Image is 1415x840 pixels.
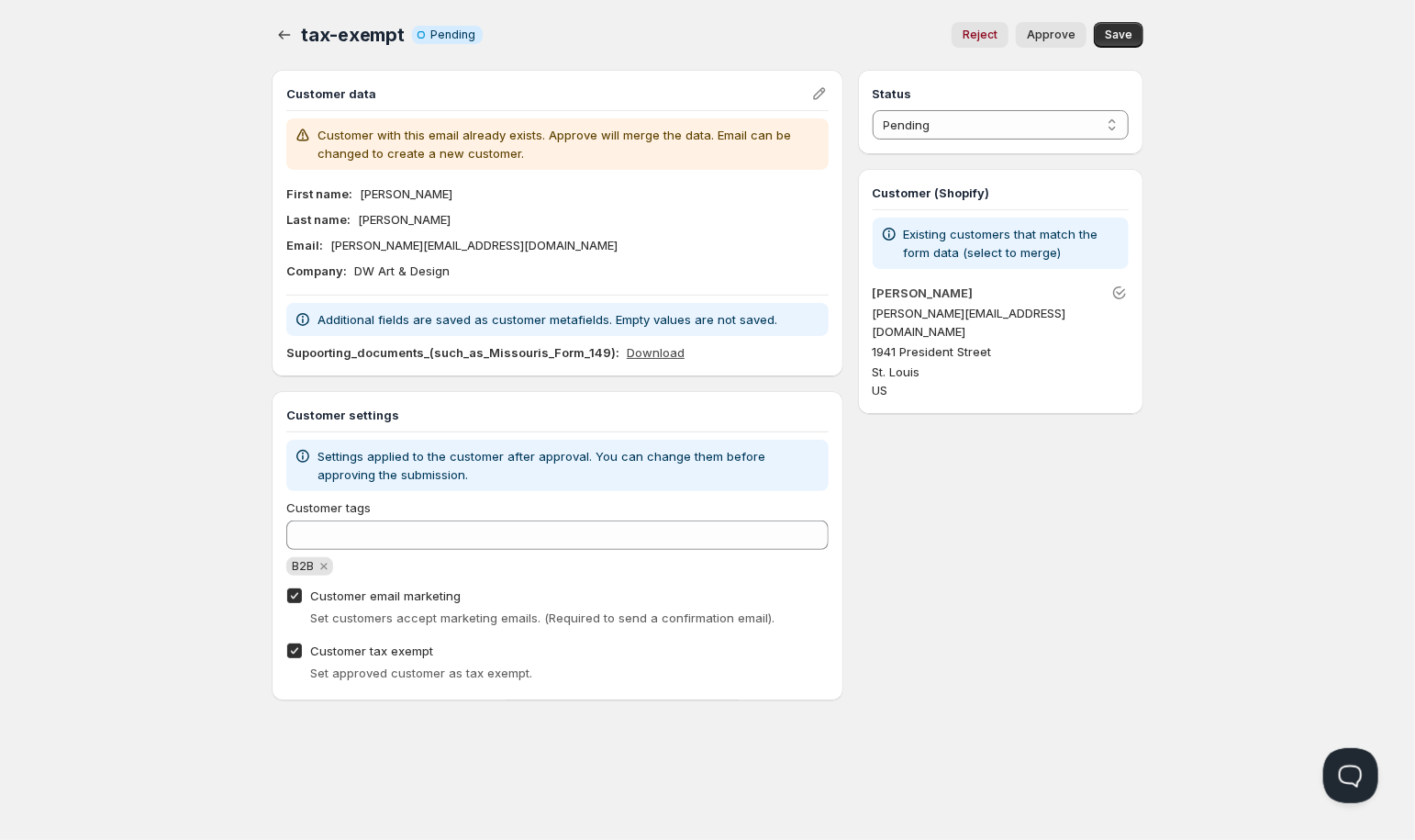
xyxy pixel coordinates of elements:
p: [PERSON_NAME][EMAIL_ADDRESS][DOMAIN_NAME] [873,304,1129,341]
span: tax-exempt [301,24,405,46]
span: Approve [1027,28,1075,42]
b: Supoorting_documents_(such_as_Missouris_Form_149) : [286,345,619,360]
span: 1941 President Street [873,344,992,359]
button: Unlink [1107,280,1132,306]
span: B2B [292,559,314,573]
button: Save [1094,22,1143,48]
b: Company : [286,263,347,278]
p: [PERSON_NAME] [360,185,452,203]
span: Save [1105,28,1132,42]
h3: Customer settings [286,406,829,424]
a: [PERSON_NAME] [873,286,974,300]
b: Email : [286,238,323,252]
h3: Customer (Shopify) [873,184,1129,202]
b: Last name : [286,212,351,227]
h3: Status [873,84,1129,103]
p: Additional fields are saved as customer metafields. Empty values are not saved. [318,310,777,329]
a: Download [627,343,685,362]
h3: Customer data [286,84,810,103]
span: Set customers accept marketing emails. (Required to send a confirmation email). [310,610,774,625]
p: Settings applied to the customer after approval. You can change them before approving the submiss... [318,447,821,484]
p: [PERSON_NAME] [358,210,451,229]
iframe: Help Scout Beacon - Open [1323,748,1378,803]
span: Reject [963,28,997,42]
button: Edit [807,81,832,106]
p: Existing customers that match the form data (select to merge) [904,225,1121,262]
span: Customer email marketing [310,588,461,603]
b: First name : [286,186,352,201]
button: Reject [952,22,1008,48]
p: Customer with this email already exists. Approve will merge the data. Email can be changed to cre... [318,126,821,162]
p: [PERSON_NAME][EMAIL_ADDRESS][DOMAIN_NAME] [330,236,618,254]
span: Customer tax exempt [310,644,433,658]
button: Remove B2B [316,558,332,575]
span: St. Louis US [873,364,920,398]
span: Customer tags [286,500,371,515]
span: Pending [430,28,475,42]
button: Approve [1016,22,1086,48]
p: DW Art & Design [354,262,450,280]
span: Set approved customer as tax exempt. [310,666,532,680]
